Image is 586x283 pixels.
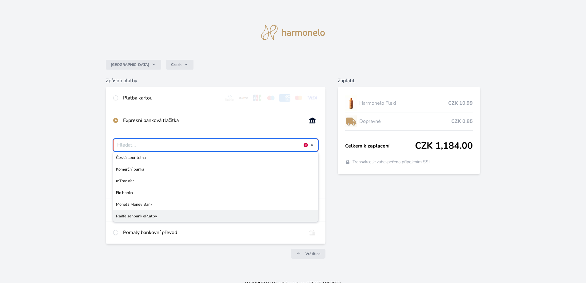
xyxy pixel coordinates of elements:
[307,229,318,236] img: bankTransfer_IBAN.svg
[113,139,318,151] div: Vyberte svou banku
[123,94,219,102] div: Platba kartou
[353,159,431,165] span: Transakce je zabezpečena připojením SSL
[451,118,473,125] span: CZK 0.85
[116,201,315,208] span: Moneta Money Bank
[117,141,310,149] input: Česká spořitelnaKomerční bankamTransferFio bankaMoneta Money BankRaiffeisenbank ePlatbyVyberte sv...
[305,251,321,256] span: Vrátit se
[123,117,302,124] div: Expresní banková tlačítka
[116,213,315,219] span: Raiffeisenbank ePlatby
[116,166,315,172] span: Komerční banka
[106,77,325,84] h6: Způsob platby
[293,94,304,102] img: mc.svg
[171,62,181,67] span: Czech
[116,178,315,184] span: mTransfer
[448,99,473,107] span: CZK 10.99
[345,114,357,129] img: delivery-lo.png
[359,118,451,125] span: Dopravné
[166,60,193,70] button: Czech
[307,94,318,102] img: visa.svg
[261,25,325,40] img: logo.svg
[224,94,235,102] img: diners.svg
[265,94,277,102] img: maestro.svg
[279,94,290,102] img: amex.svg
[238,94,249,102] img: discover.svg
[359,99,448,107] span: Harmonelo Flexi
[116,190,315,196] span: Fio banka
[291,249,325,259] a: Vrátit se
[338,77,480,84] h6: Zaplatit
[106,60,161,70] button: [GEOGRAPHIC_DATA]
[307,117,318,124] img: onlineBanking_CZ.svg
[415,140,473,152] span: CZK 1,184.00
[345,95,357,111] img: CLEAN_FLEXI_se_stinem_x-hi_(1)-lo.jpg
[116,155,315,161] span: Česká spořitelna
[252,94,263,102] img: jcb.svg
[111,62,149,67] span: [GEOGRAPHIC_DATA]
[345,142,415,150] span: Celkem k zaplacení
[123,229,302,236] div: Pomalý bankovní převod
